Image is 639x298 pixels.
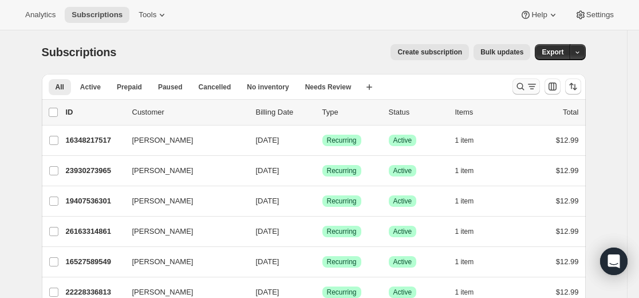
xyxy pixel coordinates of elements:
[117,83,142,92] span: Prepaid
[327,136,357,145] span: Recurring
[132,195,194,207] span: [PERSON_NAME]
[256,107,313,118] p: Billing Date
[455,136,474,145] span: 1 item
[256,288,279,296] span: [DATE]
[393,257,412,266] span: Active
[512,79,540,95] button: Search and filter results
[132,7,175,23] button: Tools
[513,7,565,23] button: Help
[132,226,194,237] span: [PERSON_NAME]
[393,197,412,206] span: Active
[327,288,357,297] span: Recurring
[474,44,530,60] button: Bulk updates
[586,10,614,19] span: Settings
[80,83,101,92] span: Active
[66,132,579,148] div: 16348217517[PERSON_NAME][DATE]SuccessRecurringSuccessActive1 item$12.99
[132,165,194,177] span: [PERSON_NAME]
[535,44,570,60] button: Export
[393,227,412,236] span: Active
[125,192,240,210] button: [PERSON_NAME]
[327,227,357,236] span: Recurring
[393,166,412,175] span: Active
[125,131,240,150] button: [PERSON_NAME]
[393,288,412,297] span: Active
[66,195,123,207] p: 19407536301
[565,79,581,95] button: Sort the results
[563,107,578,118] p: Total
[305,83,352,92] span: Needs Review
[256,136,279,144] span: [DATE]
[66,165,123,177] p: 23930273965
[455,197,474,206] span: 1 item
[455,132,487,148] button: 1 item
[389,107,446,118] p: Status
[322,107,380,118] div: Type
[360,79,378,95] button: Create new view
[139,10,156,19] span: Tools
[132,107,247,118] p: Customer
[556,136,579,144] span: $12.99
[66,256,123,268] p: 16527589549
[455,288,474,297] span: 1 item
[42,46,117,58] span: Subscriptions
[66,107,123,118] p: ID
[256,197,279,205] span: [DATE]
[391,44,469,60] button: Create subscription
[125,162,240,180] button: [PERSON_NAME]
[158,83,183,92] span: Paused
[66,254,579,270] div: 16527589549[PERSON_NAME][DATE]SuccessRecurringSuccessActive1 item$12.99
[66,287,123,298] p: 22228336813
[455,254,487,270] button: 1 item
[455,107,512,118] div: Items
[125,222,240,241] button: [PERSON_NAME]
[542,48,563,57] span: Export
[66,223,579,240] div: 26163314861[PERSON_NAME][DATE]SuccessRecurringSuccessActive1 item$12.99
[327,197,357,206] span: Recurring
[556,197,579,205] span: $12.99
[125,253,240,271] button: [PERSON_NAME]
[132,256,194,268] span: [PERSON_NAME]
[199,83,231,92] span: Cancelled
[556,227,579,236] span: $12.99
[455,227,474,236] span: 1 item
[66,163,579,179] div: 23930273965[PERSON_NAME][DATE]SuccessRecurringSuccessActive1 item$12.99
[132,135,194,146] span: [PERSON_NAME]
[556,288,579,296] span: $12.99
[327,257,357,266] span: Recurring
[455,163,487,179] button: 1 item
[256,166,279,175] span: [DATE]
[545,79,561,95] button: Customize table column order and visibility
[556,257,579,266] span: $12.99
[531,10,547,19] span: Help
[455,166,474,175] span: 1 item
[18,7,62,23] button: Analytics
[568,7,621,23] button: Settings
[66,226,123,237] p: 26163314861
[72,10,123,19] span: Subscriptions
[397,48,462,57] span: Create subscription
[455,257,474,266] span: 1 item
[65,7,129,23] button: Subscriptions
[455,223,487,240] button: 1 item
[56,83,64,92] span: All
[66,193,579,209] div: 19407536301[PERSON_NAME][DATE]SuccessRecurringSuccessActive1 item$12.99
[600,248,628,275] div: Open Intercom Messenger
[66,107,579,118] div: IDCustomerBilling DateTypeStatusItemsTotal
[556,166,579,175] span: $12.99
[256,257,279,266] span: [DATE]
[25,10,56,19] span: Analytics
[66,135,123,146] p: 16348217517
[480,48,523,57] span: Bulk updates
[132,287,194,298] span: [PERSON_NAME]
[393,136,412,145] span: Active
[247,83,289,92] span: No inventory
[455,193,487,209] button: 1 item
[256,227,279,236] span: [DATE]
[327,166,357,175] span: Recurring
